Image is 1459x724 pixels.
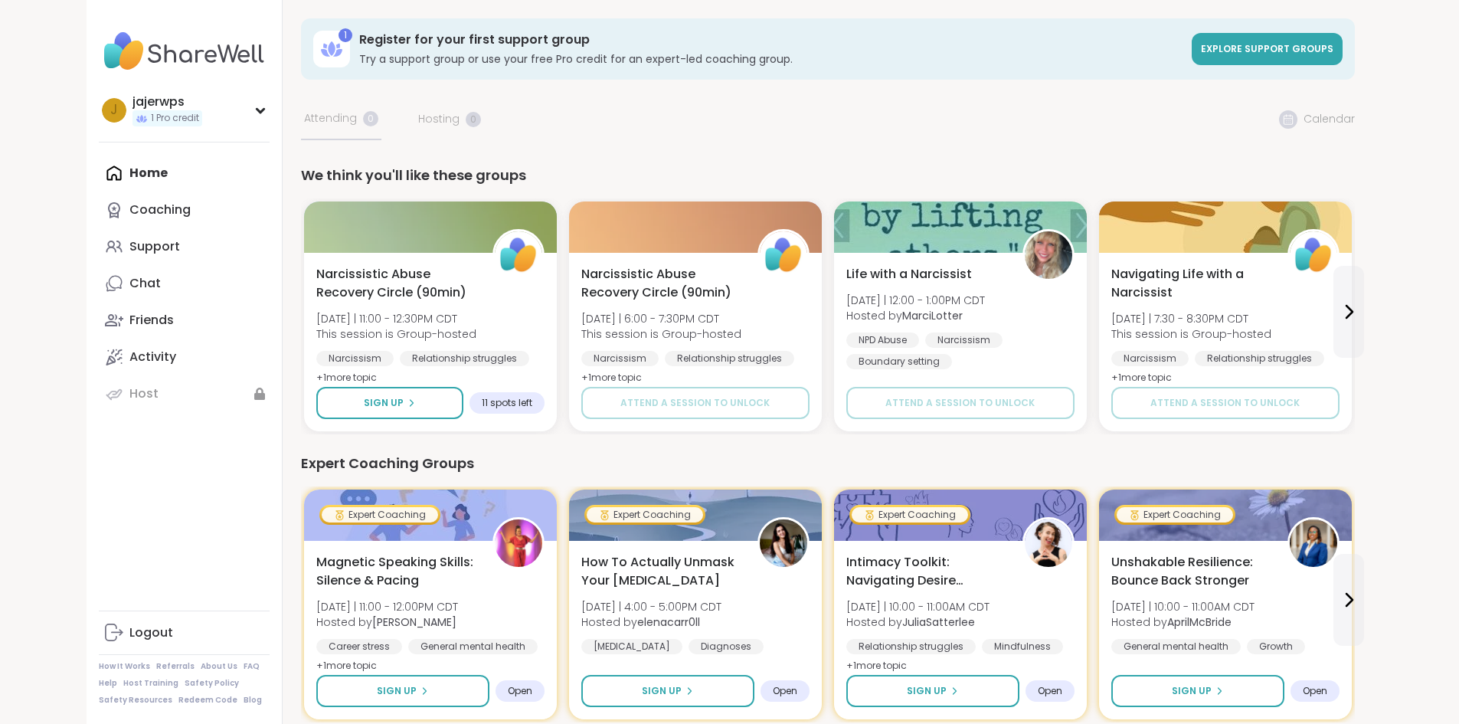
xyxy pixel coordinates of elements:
[316,311,476,326] span: [DATE] | 11:00 - 12:30PM CDT
[129,312,174,329] div: Friends
[1290,519,1337,567] img: AprilMcBride
[1201,42,1333,55] span: Explore support groups
[316,639,402,654] div: Career stress
[846,265,972,283] span: Life with a Narcissist
[316,675,489,707] button: Sign Up
[1117,507,1233,523] div: Expert Coaching
[1290,231,1337,279] img: ShareWell
[301,453,1355,474] div: Expert Coaching Groups
[581,387,810,419] button: Attend a session to unlock
[99,339,270,375] a: Activity
[1111,265,1271,302] span: Navigating Life with a Narcissist
[581,639,682,654] div: [MEDICAL_DATA]
[99,302,270,339] a: Friends
[99,678,117,689] a: Help
[129,201,191,218] div: Coaching
[760,231,807,279] img: ShareWell
[902,614,975,630] b: JuliaSatterlee
[846,553,1006,590] span: Intimacy Toolkit: Navigating Desire Dynamics
[110,100,117,120] span: j
[846,614,990,630] span: Hosted by
[581,675,754,707] button: Sign Up
[902,308,963,323] b: MarciLotter
[846,599,990,614] span: [DATE] | 10:00 - 11:00AM CDT
[760,519,807,567] img: elenacarr0ll
[185,678,239,689] a: Safety Policy
[99,695,172,706] a: Safety Resources
[316,553,476,590] span: Magnetic Speaking Skills: Silence & Pacing
[316,265,476,302] span: Narcissistic Abuse Recovery Circle (90min)
[129,275,161,292] div: Chat
[508,685,532,697] span: Open
[377,684,417,698] span: Sign Up
[581,614,721,630] span: Hosted by
[581,326,741,342] span: This session is Group-hosted
[642,684,682,698] span: Sign Up
[316,614,458,630] span: Hosted by
[359,31,1183,48] h3: Register for your first support group
[620,396,770,410] span: Attend a session to unlock
[846,354,952,369] div: Boundary setting
[1192,33,1343,65] a: Explore support groups
[316,599,458,614] span: [DATE] | 11:00 - 12:00PM CDT
[495,231,542,279] img: ShareWell
[316,326,476,342] span: This session is Group-hosted
[1303,685,1327,697] span: Open
[1111,639,1241,654] div: General mental health
[846,387,1075,419] button: Attend a session to unlock
[846,675,1019,707] button: Sign Up
[129,349,176,365] div: Activity
[885,396,1035,410] span: Attend a session to unlock
[846,308,985,323] span: Hosted by
[99,265,270,302] a: Chat
[1111,351,1189,366] div: Narcissism
[1111,311,1271,326] span: [DATE] | 7:30 - 8:30PM CDT
[1111,614,1255,630] span: Hosted by
[123,678,178,689] a: Host Training
[1172,684,1212,698] span: Sign Up
[156,661,195,672] a: Referrals
[925,333,1003,348] div: Narcissism
[408,639,538,654] div: General mental health
[482,397,532,409] span: 11 spots left
[1111,553,1271,590] span: Unshakable Resilience: Bounce Back Stronger
[1111,599,1255,614] span: [DATE] | 10:00 - 11:00AM CDT
[665,351,794,366] div: Relationship struggles
[339,28,352,42] div: 1
[581,599,721,614] span: [DATE] | 4:00 - 5:00PM CDT
[301,165,1355,186] div: We think you'll like these groups
[99,25,270,78] img: ShareWell Nav Logo
[581,311,741,326] span: [DATE] | 6:00 - 7:30PM CDT
[581,351,659,366] div: Narcissism
[99,614,270,651] a: Logout
[99,192,270,228] a: Coaching
[1150,396,1300,410] span: Attend a session to unlock
[244,695,262,706] a: Blog
[1025,231,1072,279] img: MarciLotter
[637,614,700,630] b: elenacarr0ll
[846,639,976,654] div: Relationship struggles
[587,507,703,523] div: Expert Coaching
[1167,614,1232,630] b: AprilMcBride
[359,51,1183,67] h3: Try a support group or use your free Pro credit for an expert-led coaching group.
[581,553,741,590] span: How To Actually Unmask Your [MEDICAL_DATA]
[773,685,797,697] span: Open
[244,661,260,672] a: FAQ
[316,387,463,419] button: Sign Up
[151,112,199,125] span: 1 Pro credit
[1111,326,1271,342] span: This session is Group-hosted
[852,507,968,523] div: Expert Coaching
[129,385,159,402] div: Host
[1111,675,1284,707] button: Sign Up
[372,614,456,630] b: [PERSON_NAME]
[1195,351,1324,366] div: Relationship struggles
[689,639,764,654] div: Diagnoses
[201,661,237,672] a: About Us
[129,624,173,641] div: Logout
[1111,387,1340,419] button: Attend a session to unlock
[495,519,542,567] img: Lisa_LaCroix
[99,228,270,265] a: Support
[129,238,180,255] div: Support
[1038,685,1062,697] span: Open
[1247,639,1305,654] div: Growth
